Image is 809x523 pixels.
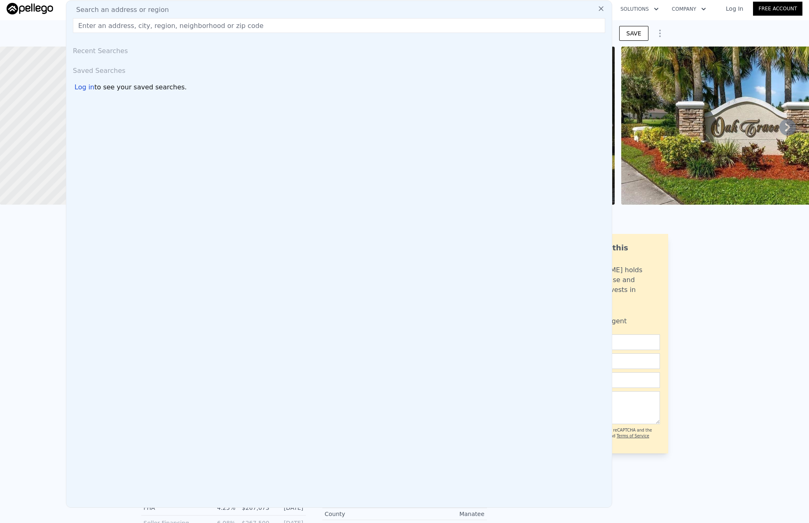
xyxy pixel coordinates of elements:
[75,82,94,92] div: Log in
[619,26,648,41] button: SAVE
[652,25,668,42] button: Show Options
[753,2,802,16] a: Free Account
[405,510,485,518] div: Manatee
[70,40,608,59] div: Recent Searches
[716,5,753,13] a: Log In
[144,504,202,512] div: FHA
[70,59,608,79] div: Saved Searches
[70,5,169,15] span: Search an address or region
[665,2,713,16] button: Company
[325,510,405,518] div: County
[568,265,660,305] div: [PERSON_NAME] holds a broker license and personally invests in this area
[568,242,660,265] div: Ask about this property
[94,82,187,92] span: to see your saved searches.
[7,3,53,14] img: Pellego
[73,18,605,33] input: Enter an address, city, region, neighborhood or zip code
[614,2,665,16] button: Solutions
[206,504,235,512] div: 4.25%
[240,504,269,512] div: $267,073
[274,504,303,512] div: [DATE]
[617,434,649,438] a: Terms of Service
